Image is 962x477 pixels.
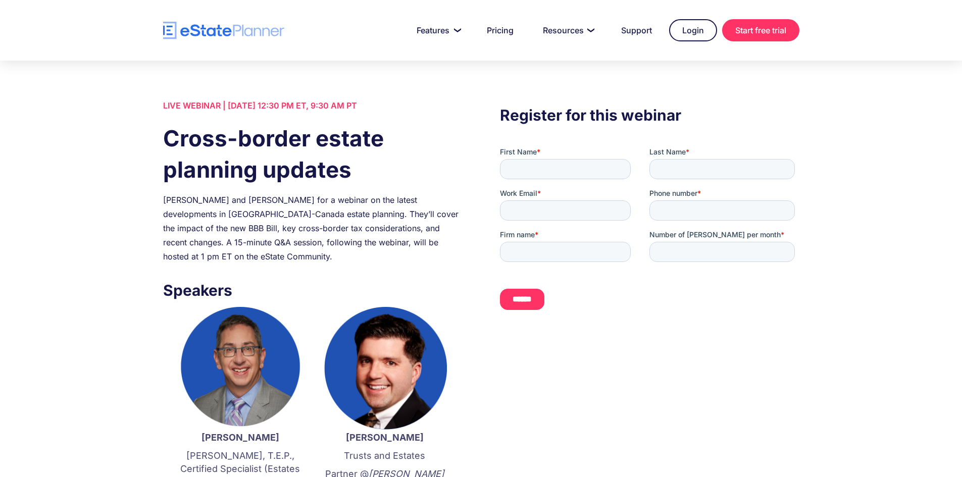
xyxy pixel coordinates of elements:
a: Support [609,20,664,40]
strong: [PERSON_NAME] [201,432,279,443]
iframe: Form 0 [500,147,799,319]
a: Login [669,19,717,41]
h3: Speakers [163,279,462,302]
a: Resources [531,20,604,40]
a: home [163,22,284,39]
h1: Cross-border estate planning updates [163,123,462,185]
p: Trusts and Estates [323,449,447,462]
strong: [PERSON_NAME] [346,432,424,443]
a: Features [404,20,470,40]
a: Start free trial [722,19,799,41]
div: LIVE WEBINAR | [DATE] 12:30 PM ET, 9:30 AM PT [163,98,462,113]
h3: Register for this webinar [500,103,799,127]
a: Pricing [475,20,526,40]
div: [PERSON_NAME] and [PERSON_NAME] for a webinar on the latest developments in [GEOGRAPHIC_DATA]-Can... [163,193,462,263]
